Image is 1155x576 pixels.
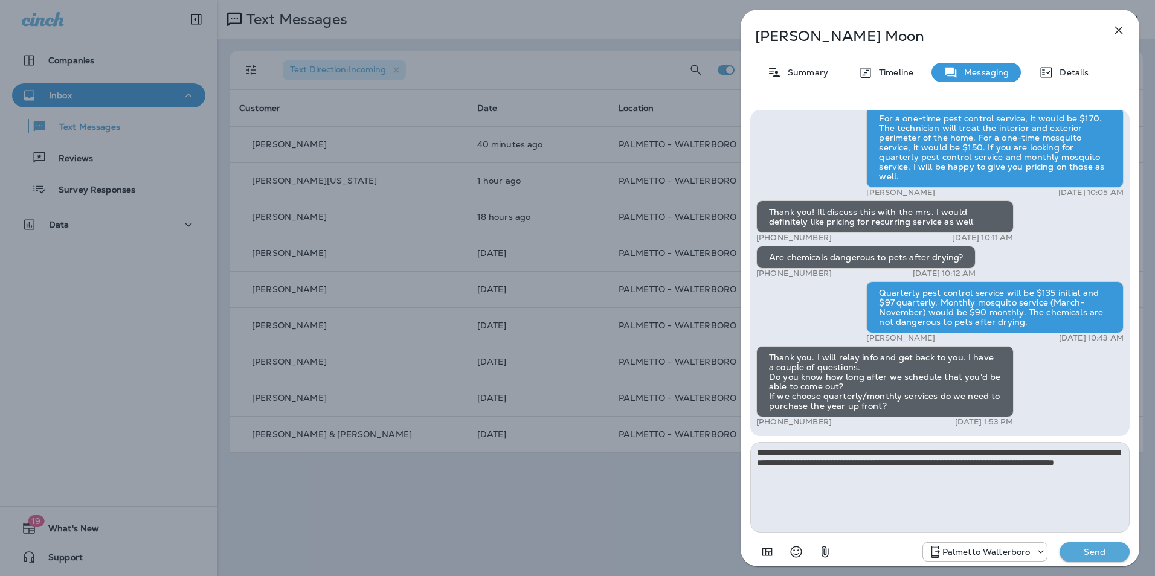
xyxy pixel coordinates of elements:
p: [PHONE_NUMBER] [756,269,832,278]
div: Are chemicals dangerous to pets after drying? [756,246,976,269]
p: [PERSON_NAME] [866,188,935,197]
p: Send [1069,546,1120,557]
p: [DATE] 10:05 AM [1058,188,1124,197]
button: Send [1060,542,1130,562]
p: Summary [782,68,828,77]
p: [DATE] 10:12 AM [913,269,976,278]
div: Quarterly pest control service will be $135 initial and $97 quarterly. Monthly mosquito service (... [866,281,1124,333]
div: +1 (843) 549-4955 [923,545,1047,559]
p: Details [1054,68,1089,77]
p: [PHONE_NUMBER] [756,417,832,427]
div: Thank you. I will relay info and get back to you. I have a couple of questions. Do you know how l... [756,346,1014,417]
p: [DATE] 10:11 AM [952,233,1013,243]
p: [PERSON_NAME] Moon [755,28,1085,45]
p: Palmetto Walterboro [942,547,1031,557]
p: [PHONE_NUMBER] [756,233,832,243]
div: For a one-time pest control service, it would be $170. The technician will treat the interior and... [866,107,1124,188]
button: Select an emoji [784,540,808,564]
button: Add in a premade template [755,540,779,564]
p: [DATE] 1:53 PM [955,417,1014,427]
p: Timeline [873,68,913,77]
p: Messaging [958,68,1009,77]
p: [PERSON_NAME] [866,333,935,343]
p: [DATE] 10:43 AM [1059,333,1124,343]
div: Thank you! Ill discuss this with the mrs. I would definitely like pricing for recurring service a... [756,200,1014,233]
